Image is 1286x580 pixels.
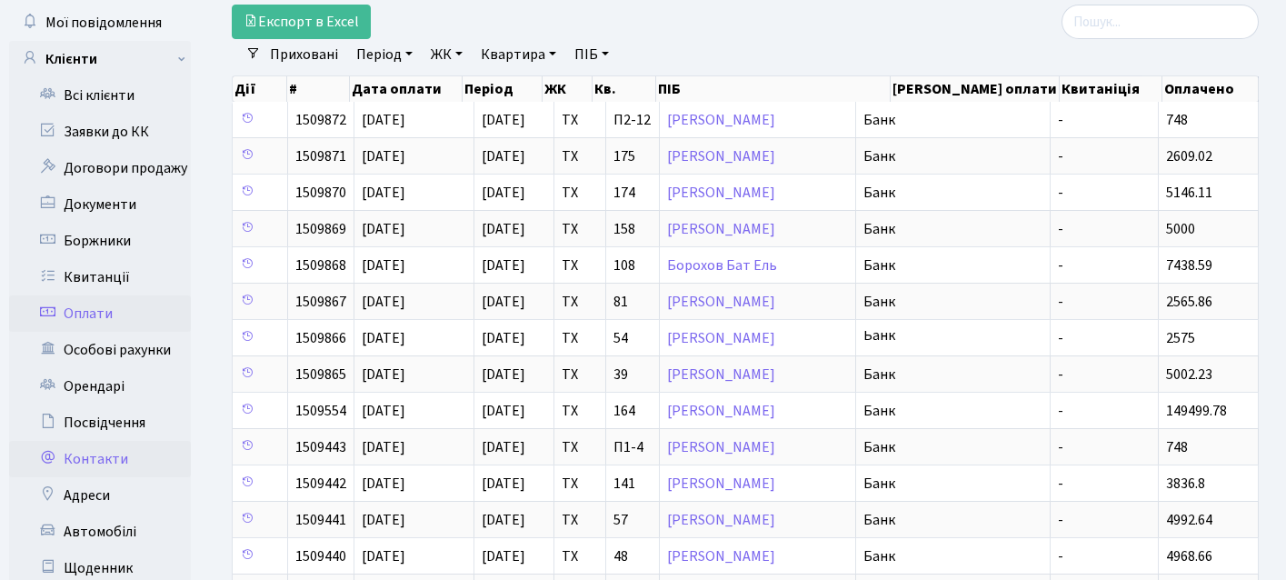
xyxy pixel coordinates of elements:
[562,404,598,418] span: ТХ
[362,401,405,421] span: [DATE]
[350,76,463,102] th: Дата оплати
[9,295,191,332] a: Оплати
[9,41,191,77] a: Клієнти
[667,365,775,385] a: [PERSON_NAME]
[613,149,652,164] span: 175
[232,5,371,39] a: Експорт в Excel
[1166,219,1195,239] span: 5000
[863,258,1042,273] span: Банк
[613,331,652,345] span: 54
[863,149,1042,164] span: Банк
[562,440,598,455] span: ТХ
[349,39,420,70] a: Період
[362,110,405,130] span: [DATE]
[295,255,346,275] span: 1509868
[362,510,405,530] span: [DATE]
[562,258,598,273] span: ТХ
[613,367,652,382] span: 39
[667,328,775,348] a: [PERSON_NAME]
[362,474,405,494] span: [DATE]
[1062,5,1259,39] input: Пошук...
[362,219,405,239] span: [DATE]
[1058,404,1151,418] span: -
[1058,549,1151,564] span: -
[1166,510,1212,530] span: 4992.64
[863,367,1042,382] span: Банк
[463,76,542,102] th: Період
[362,146,405,166] span: [DATE]
[362,546,405,566] span: [DATE]
[9,477,191,514] a: Адреси
[613,476,652,491] span: 141
[1058,440,1151,455] span: -
[482,146,525,166] span: [DATE]
[1166,401,1227,421] span: 149499.78
[295,219,346,239] span: 1509869
[562,331,598,345] span: ТХ
[295,510,346,530] span: 1509441
[613,513,652,527] span: 57
[1166,474,1205,494] span: 3836.8
[9,514,191,550] a: Автомобілі
[562,367,598,382] span: ТХ
[9,223,191,259] a: Боржники
[482,474,525,494] span: [DATE]
[1166,255,1212,275] span: 7438.59
[667,401,775,421] a: [PERSON_NAME]
[667,292,775,312] a: [PERSON_NAME]
[9,150,191,186] a: Договори продажу
[295,292,346,312] span: 1509867
[1058,331,1151,345] span: -
[562,185,598,200] span: ТХ
[562,222,598,236] span: ТХ
[482,110,525,130] span: [DATE]
[543,76,593,102] th: ЖК
[9,405,191,441] a: Посвідчення
[295,401,346,421] span: 1509554
[863,295,1042,309] span: Банк
[567,39,616,70] a: ПІБ
[1166,437,1188,457] span: 748
[562,295,598,309] span: ТХ
[482,546,525,566] span: [DATE]
[613,222,652,236] span: 158
[474,39,563,70] a: Квартира
[667,219,775,239] a: [PERSON_NAME]
[1058,367,1151,382] span: -
[593,76,655,102] th: Кв.
[562,513,598,527] span: ТХ
[482,437,525,457] span: [DATE]
[667,255,777,275] a: Борохов Бат Ель
[1058,185,1151,200] span: -
[482,292,525,312] span: [DATE]
[9,186,191,223] a: Документи
[891,76,1060,102] th: [PERSON_NAME] оплати
[863,113,1042,127] span: Банк
[863,185,1042,200] span: Банк
[863,404,1042,418] span: Банк
[295,437,346,457] span: 1509443
[613,113,652,127] span: П2-12
[613,258,652,273] span: 108
[287,76,351,102] th: #
[1060,76,1162,102] th: Квитаніція
[362,365,405,385] span: [DATE]
[1166,110,1188,130] span: 748
[295,183,346,203] span: 1509870
[1166,146,1212,166] span: 2609.02
[863,440,1042,455] span: Банк
[263,39,345,70] a: Приховані
[362,255,405,275] span: [DATE]
[667,474,775,494] a: [PERSON_NAME]
[1058,149,1151,164] span: -
[863,549,1042,564] span: Банк
[295,328,346,348] span: 1509866
[45,13,162,33] span: Мої повідомлення
[562,113,598,127] span: ТХ
[863,476,1042,491] span: Банк
[1166,328,1195,348] span: 2575
[295,365,346,385] span: 1509865
[482,255,525,275] span: [DATE]
[9,332,191,368] a: Особові рахунки
[362,292,405,312] span: [DATE]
